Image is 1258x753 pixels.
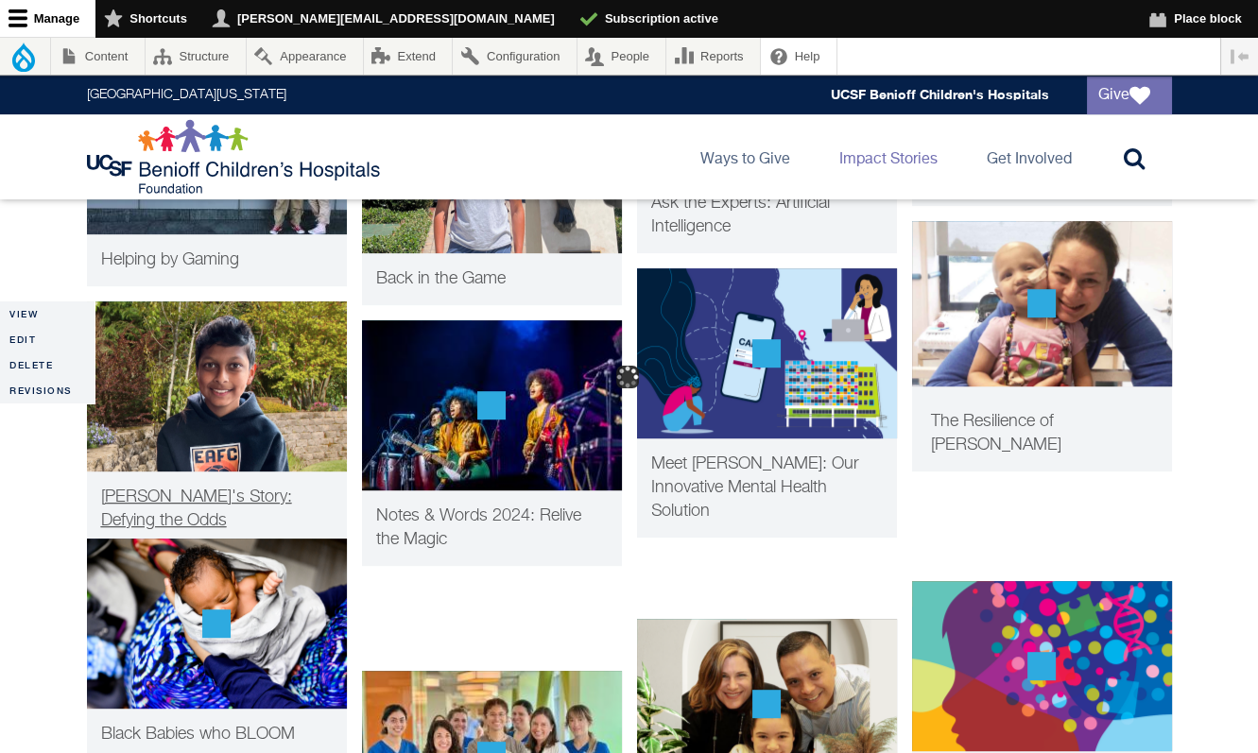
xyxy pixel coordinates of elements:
[364,38,453,75] a: Extend
[637,268,897,438] img: Meet CAPP
[1221,38,1258,75] button: Vertical orientation
[912,581,1172,751] img: Connections Summer 2023 thumbnail
[831,87,1049,103] a: UCSF Benioff Children's Hospitals
[912,221,1172,386] img: young Penny during treatment with her mother
[362,320,622,566] a: Philanthropy The Curtis Family C-Notes Notes & Words 2024: Relive the Magic
[247,38,363,75] a: Appearance
[912,221,1172,471] a: Patient Care young Penny during treatment with her mother The Resilience of [PERSON_NAME]
[666,38,760,75] a: Reports
[87,301,347,547] a: Patient Care Tej smiles at the camera outside [PERSON_NAME]'s Story: Defying the Odds
[87,539,347,709] img: Black babies who bloom
[651,195,830,235] span: Ask the Experts: Artificial Intelligence
[101,488,292,529] span: [PERSON_NAME]'s Story: Defying the Odds
[761,38,836,75] a: Help
[1087,77,1172,114] a: Give
[453,38,576,75] a: Configuration
[51,38,145,75] a: Content
[87,119,385,195] img: Logo for UCSF Benioff Children's Hospitals Foundation
[651,455,859,520] span: Meet [PERSON_NAME]: Our Innovative Mental Health Solution
[362,320,622,490] img: The Curtis Family C-Notes perform at Notes &amp; Words
[685,114,805,199] a: Ways to Give
[637,268,897,538] a: Innovation Meet CAPP Meet [PERSON_NAME]: Our Innovative Mental Health Solution
[972,114,1087,199] a: Get Involved
[376,507,581,548] span: Notes & Words 2024: Relive the Magic
[376,270,506,287] span: Back in the Game
[577,38,666,75] a: People
[87,301,347,471] img: Tej smiles at the camera outside
[101,251,239,268] span: Helping by Gaming
[931,413,1061,454] span: The Resilience of [PERSON_NAME]
[824,114,953,199] a: Impact Stories
[87,89,286,102] a: [GEOGRAPHIC_DATA][US_STATE]
[146,38,246,75] a: Structure
[101,726,295,743] span: Black Babies who BLOOM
